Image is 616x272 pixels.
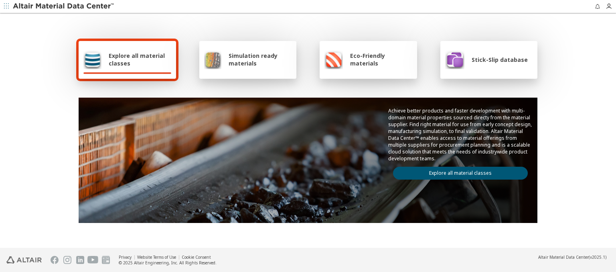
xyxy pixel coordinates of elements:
[388,107,533,162] p: Achieve better products and faster development with multi-domain material properties sourced dire...
[445,50,464,69] img: Stick-Slip database
[119,254,132,260] a: Privacy
[109,52,171,67] span: Explore all material classes
[350,52,412,67] span: Eco-Friendly materials
[393,167,528,180] a: Explore all material classes
[538,254,589,260] span: Altair Material Data Center
[229,52,292,67] span: Simulation ready materials
[6,256,42,264] img: Altair Engineering
[13,2,115,10] img: Altair Material Data Center
[324,50,343,69] img: Eco-Friendly materials
[137,254,176,260] a: Website Terms of Use
[538,254,606,260] div: (v2025.1)
[472,56,528,63] span: Stick-Slip database
[83,50,101,69] img: Explore all material classes
[204,50,221,69] img: Simulation ready materials
[182,254,211,260] a: Cookie Consent
[119,260,217,266] div: © 2025 Altair Engineering, Inc. All Rights Reserved.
